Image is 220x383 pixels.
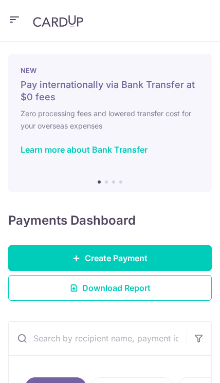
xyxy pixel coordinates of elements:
[33,15,83,27] img: CardUp
[21,79,199,103] h5: Pay internationally via Bank Transfer at $0 fees
[9,322,187,355] input: Search by recipient name, payment id or reference
[85,252,148,264] span: Create Payment
[8,212,136,229] h4: Payments Dashboard
[8,245,212,271] a: Create Payment
[21,66,199,75] p: NEW
[21,107,199,132] h6: Zero processing fees and lowered transfer cost for your overseas expenses
[21,144,148,155] a: Learn more about Bank Transfer
[82,282,151,294] span: Download Report
[8,275,212,301] a: Download Report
